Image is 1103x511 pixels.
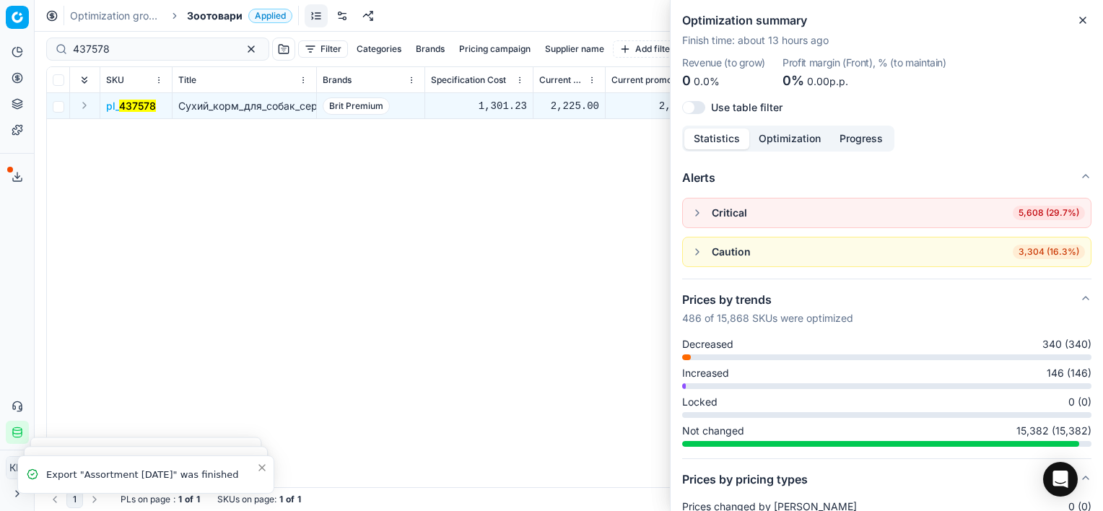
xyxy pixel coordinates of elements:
button: Expand all [76,71,93,89]
span: Decreased [682,337,733,351]
span: 0 (0) [1068,395,1091,409]
button: Pricing campaign [453,40,536,58]
strong: of [185,494,193,505]
strong: 1 [196,494,200,505]
strong: 1 [297,494,301,505]
div: 2,225.00 [611,99,707,113]
p: Finish time : about 13 hours ago [682,33,1091,48]
span: Зоотовари [187,9,243,23]
button: Statistics [684,128,749,149]
span: Locked [682,395,718,409]
span: SKU [106,74,124,86]
div: : [121,494,200,505]
div: Prices by trends486 of 15,868 SKUs were optimized [682,337,1091,458]
span: 340 (340) [1042,337,1091,351]
div: 2,225.00 [539,99,599,113]
button: Close toast [253,459,271,476]
div: Caution [712,245,751,259]
strong: of [286,494,295,505]
mark: 437578 [119,100,156,112]
span: Title [178,74,196,86]
button: Prices by pricing types [682,459,1091,499]
nav: breadcrumb [70,9,292,23]
div: Open Intercom Messenger [1043,462,1078,497]
p: 486 of 15,868 SKUs were optimized [682,311,853,326]
span: pl_ [106,99,156,113]
span: 15,382 (15,382) [1016,424,1091,438]
span: КM [6,457,28,479]
button: Add filter [613,40,680,58]
span: ЗоотовариApplied [187,9,292,23]
nav: pagination [46,491,103,508]
span: Current promo price [611,74,693,86]
button: Categories [351,40,407,58]
span: 0.00p.p. [807,75,848,87]
strong: 1 [279,494,283,505]
button: Alerts [682,157,1091,198]
div: Alerts [682,198,1091,279]
span: 146 (146) [1047,366,1091,380]
h2: Optimization summary [682,12,1091,29]
span: 0 [682,73,691,88]
span: Specification Cost [431,74,506,86]
div: Export "Assortment [DATE]" was finished [46,468,256,482]
button: Prices by trends486 of 15,868 SKUs were optimized [682,279,1091,337]
span: Brands [323,74,352,86]
label: Use table filter [711,102,782,113]
button: Filter [298,40,348,58]
dt: Profit margin (Front), % (to maintain) [782,58,946,68]
button: КM [6,456,29,479]
span: Сухий_корм_для_собак_середніх_порід_Brit_Premium_Dog_Adult_М_з_куркою_15_кг [178,100,587,112]
button: Optimization [749,128,830,149]
span: 0% [782,73,804,88]
button: Brands [410,40,450,58]
span: Not changed [682,424,744,438]
div: Critical [712,206,747,220]
div: 1,301.23 [431,99,527,113]
strong: 1 [178,494,182,505]
span: PLs on page [121,494,170,505]
a: Optimization groups [70,9,162,23]
button: Supplier name [539,40,610,58]
span: 0.0% [694,75,720,87]
span: Current price [539,74,585,86]
input: Search by SKU or title [73,42,231,56]
span: Increased [682,366,729,380]
span: 3,304 (16.3%) [1013,245,1085,259]
button: Go to next page [86,491,103,508]
span: SKUs on page : [217,494,276,505]
button: Progress [830,128,892,149]
button: Expand [76,97,93,114]
button: 1 [66,491,83,508]
h5: Prices by trends [682,291,853,308]
span: Brit Premium [323,97,390,115]
button: Go to previous page [46,491,64,508]
span: Applied [248,9,292,23]
span: 5,608 (29.7%) [1013,206,1085,220]
dt: Revenue (to grow) [682,58,765,68]
button: pl_437578 [106,99,156,113]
